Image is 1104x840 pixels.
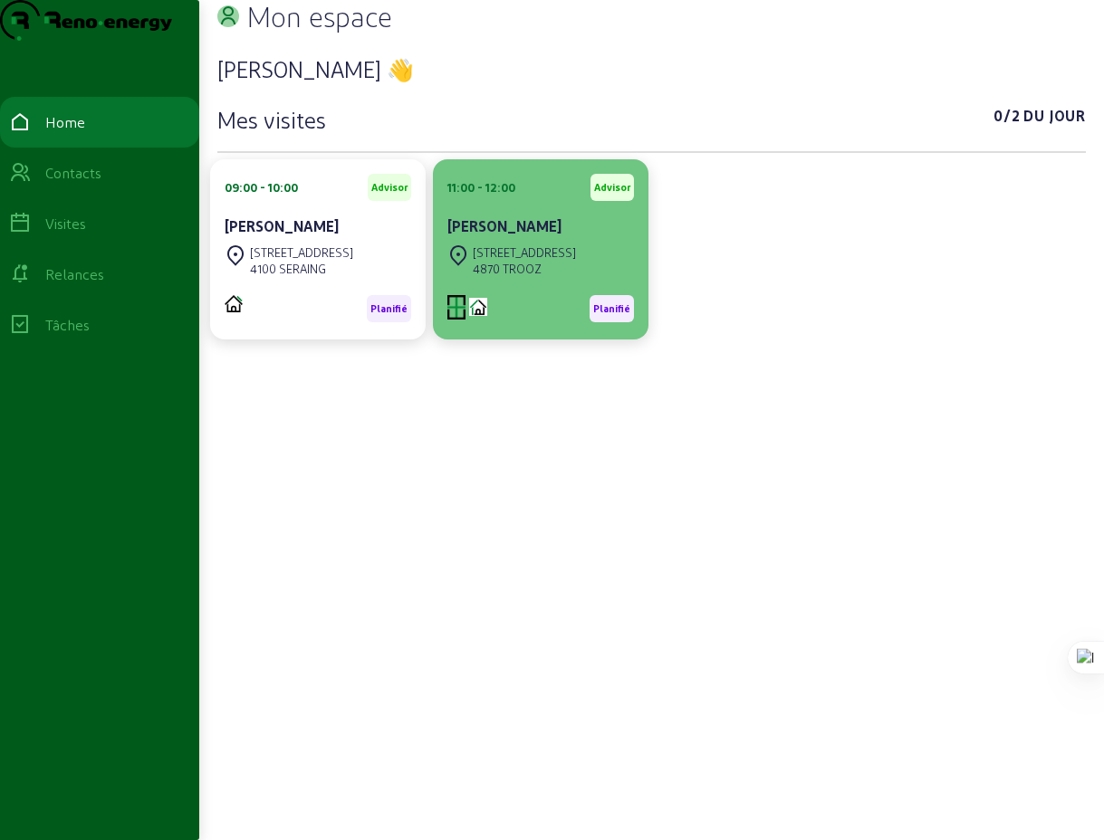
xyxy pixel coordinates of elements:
[225,217,339,234] cam-card-title: [PERSON_NAME]
[1023,105,1086,134] span: Du jour
[370,302,408,315] span: Planifié
[45,314,90,336] div: Tâches
[447,295,466,320] img: MXT
[994,105,1020,134] span: 0/2
[45,263,104,285] div: Relances
[225,179,298,196] div: 09:00 - 10:00
[250,261,353,277] div: 4100 SERAING
[217,54,1086,83] h3: [PERSON_NAME] 👋
[447,179,515,196] div: 11:00 - 12:00
[594,181,630,194] span: Advisor
[447,217,562,234] cam-card-title: [PERSON_NAME]
[45,162,101,184] div: Contacts
[371,181,408,194] span: Advisor
[45,111,85,133] div: Home
[217,105,326,134] h3: Mes visites
[45,213,86,234] div: Visites
[473,244,576,261] div: [STREET_ADDRESS]
[469,298,487,316] img: CITE
[250,244,353,261] div: [STREET_ADDRESS]
[593,302,630,315] span: Planifié
[225,295,243,312] img: PVELEC
[473,261,576,277] div: 4870 TROOZ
